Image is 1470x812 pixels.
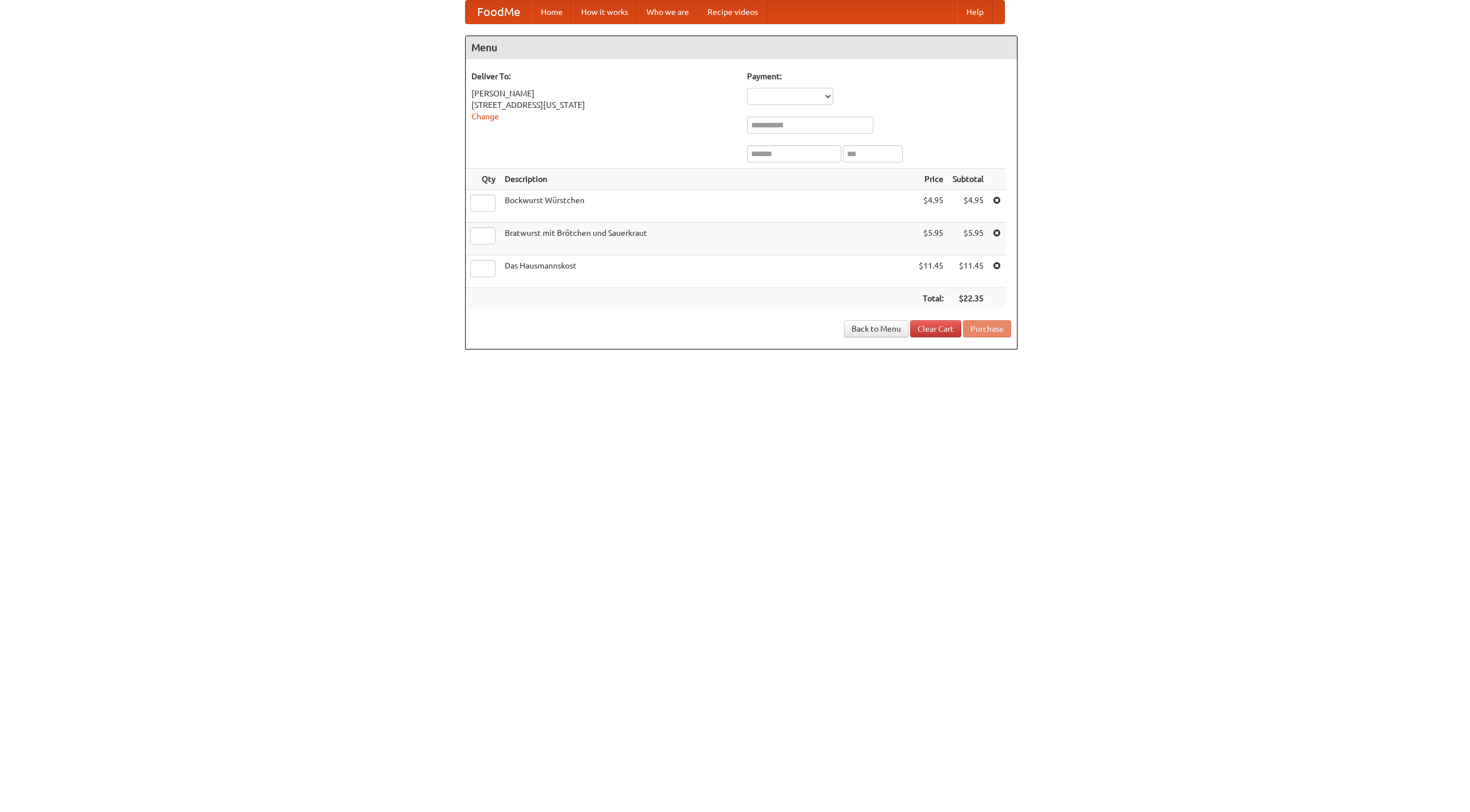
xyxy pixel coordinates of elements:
[532,1,572,24] a: Home
[471,88,736,99] div: [PERSON_NAME]
[471,112,499,121] a: Change
[471,71,736,82] h5: Deliver To:
[466,36,1017,59] h4: Menu
[914,255,948,288] td: $11.45
[500,223,914,255] td: Bratwurst mit Brötchen und Sauerkraut
[471,99,736,111] div: [STREET_ADDRESS][US_STATE]
[948,255,988,288] td: $11.45
[914,190,948,223] td: $4.95
[844,320,908,337] a: Back to Menu
[572,1,637,24] a: How it works
[914,169,948,190] th: Price
[747,71,1011,82] h5: Payment:
[466,169,500,190] th: Qty
[910,320,961,337] a: Clear Cart
[914,223,948,255] td: $5.95
[963,320,1011,337] button: Purchase
[948,288,988,309] th: $22.35
[914,288,948,309] th: Total:
[637,1,698,24] a: Who we are
[500,255,914,288] td: Das Hausmannskost
[500,169,914,190] th: Description
[948,223,988,255] td: $5.95
[957,1,993,24] a: Help
[948,169,988,190] th: Subtotal
[698,1,767,24] a: Recipe videos
[466,1,532,24] a: FoodMe
[500,190,914,223] td: Bockwurst Würstchen
[948,190,988,223] td: $4.95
